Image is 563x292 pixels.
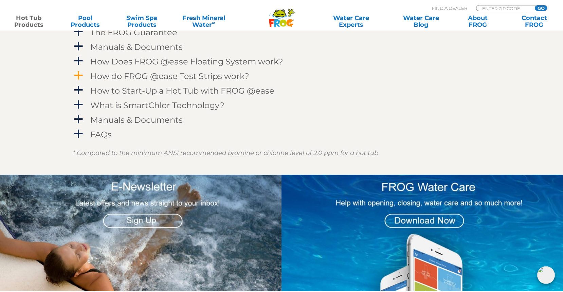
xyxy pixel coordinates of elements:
a: PoolProducts [63,15,107,28]
a: AboutFROG [456,15,500,28]
p: Find A Dealer [432,5,467,11]
span: a [73,85,84,95]
a: a How do FROG @ease Test Strips work? [73,70,490,82]
img: App Graphic [281,175,563,291]
a: Swim SpaProducts [120,15,164,28]
em: * Compared to the minimum ANSI recommended bromine or chlorine level of 2.0 ppm for a hot tub [73,149,378,157]
a: a The FROG Guarantee [73,26,490,39]
a: a FAQs [73,128,490,141]
a: Hot TubProducts [7,15,51,28]
a: a How to Start-Up a Hot Tub with FROG @ease [73,84,490,97]
input: GO [535,5,547,11]
a: Fresh MineralWater∞ [176,15,231,28]
h4: The FROG Guarantee [90,28,177,37]
span: a [73,100,84,110]
h4: How do FROG @ease Test Strips work? [90,72,249,81]
h4: Manuals & Documents [90,115,183,124]
span: a [73,71,84,81]
a: a How Does FROG @ease Floating System work? [73,55,490,68]
a: a What is SmartChlor Technology? [73,99,490,112]
a: a Manuals & Documents [73,114,490,126]
h4: What is SmartChlor Technology? [90,101,224,110]
span: a [73,129,84,139]
a: a Manuals & Documents [73,41,490,53]
a: ContactFROG [512,15,556,28]
input: Zip Code Form [482,5,527,11]
span: a [73,114,84,124]
a: Water CareBlog [399,15,443,28]
h4: FAQs [90,130,112,139]
a: Water CareExperts [315,15,386,28]
span: a [73,41,84,52]
h4: Manuals & Documents [90,42,183,52]
img: openIcon [537,266,555,284]
span: a [73,56,84,66]
sup: ∞ [212,20,215,25]
span: a [73,27,84,37]
h4: How to Start-Up a Hot Tub with FROG @ease [90,86,274,95]
h4: How Does FROG @ease Floating System work? [90,57,283,66]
